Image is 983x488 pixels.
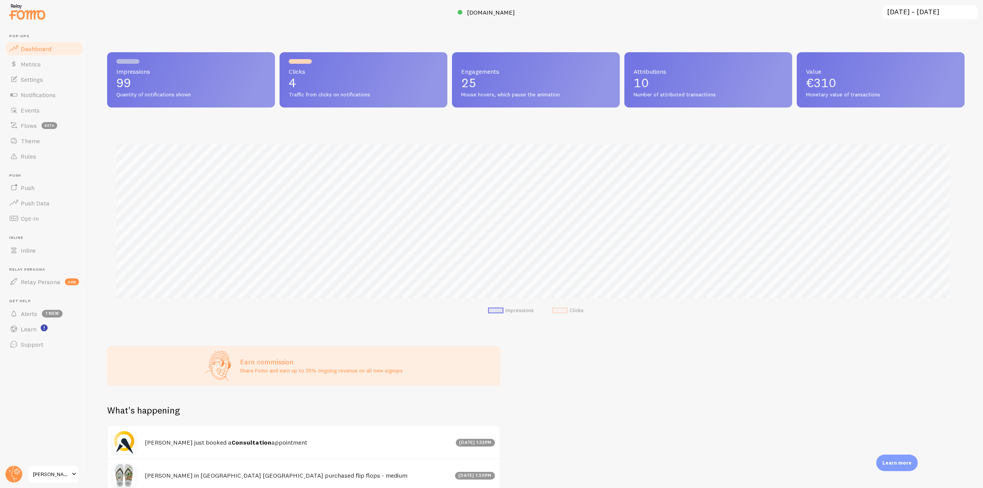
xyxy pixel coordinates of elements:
[5,56,84,72] a: Metrics
[5,72,84,87] a: Settings
[5,306,84,321] a: Alerts 1 new
[9,34,84,39] span: Pop-ups
[21,45,51,53] span: Dashboard
[42,310,63,318] span: 1 new
[21,122,37,129] span: Flows
[21,60,41,68] span: Metrics
[116,77,266,89] p: 99
[806,91,955,98] span: Monetary value of transactions
[116,68,266,74] span: Impressions
[145,438,451,447] h4: [PERSON_NAME] just booked a appointment
[9,235,84,240] span: Inline
[116,91,266,98] span: Quantity of notifications shown
[21,152,36,160] span: Rules
[240,367,403,374] p: Share Fomo and earn up to 25% ongoing revenue on all new signups
[552,307,584,314] li: Clicks
[5,118,84,133] a: Flows beta
[806,68,955,74] span: Value
[21,341,43,348] span: Support
[5,274,84,289] a: Relay Persona new
[5,103,84,118] a: Events
[5,180,84,195] a: Push
[9,267,84,272] span: Relay Persona
[145,471,450,480] h4: [PERSON_NAME] in [GEOGRAPHIC_DATA] [GEOGRAPHIC_DATA] purchased flip flops - medium
[21,106,40,114] span: Events
[28,465,79,483] a: [PERSON_NAME]-test-store
[5,41,84,56] a: Dashboard
[8,2,46,22] img: fomo-relay-logo-orange.svg
[33,470,70,479] span: [PERSON_NAME]-test-store
[41,324,48,331] svg: <p>Watch New Feature Tutorials!</p>
[21,91,56,99] span: Notifications
[882,459,912,466] p: Learn more
[5,243,84,258] a: Inline
[289,68,438,74] span: Clicks
[5,211,84,226] a: Opt-In
[41,122,57,129] span: beta
[21,325,36,333] span: Learn
[289,77,438,89] p: 4
[806,75,836,90] span: €310
[455,472,495,480] div: [DATE] 1:20pm
[240,357,403,366] h3: Earn commission
[21,76,43,83] span: Settings
[5,337,84,352] a: Support
[634,91,783,98] span: Number of attributed transactions
[21,137,40,145] span: Theme
[5,195,84,211] a: Push Data
[488,307,534,314] li: Impressions
[5,133,84,149] a: Theme
[9,299,84,304] span: Get Help
[5,321,84,337] a: Learn
[461,77,611,89] p: 25
[456,439,495,447] div: [DATE] 1:33pm
[21,199,50,207] span: Push Data
[21,215,39,222] span: Opt-In
[876,455,918,471] div: Learn more
[21,310,37,318] span: Alerts
[65,278,79,285] span: new
[461,91,611,98] span: Mouse hovers, which pause the animation
[107,404,180,416] h2: What's happening
[21,184,35,192] span: Push
[634,77,783,89] p: 10
[289,91,438,98] span: Traffic from clicks on notifications
[21,246,36,254] span: Inline
[5,87,84,103] a: Notifications
[461,68,611,74] span: Engagements
[634,68,783,74] span: Attributions
[232,438,271,446] strong: Consultation
[5,149,84,164] a: Rules
[21,278,60,286] span: Relay Persona
[9,173,84,178] span: Push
